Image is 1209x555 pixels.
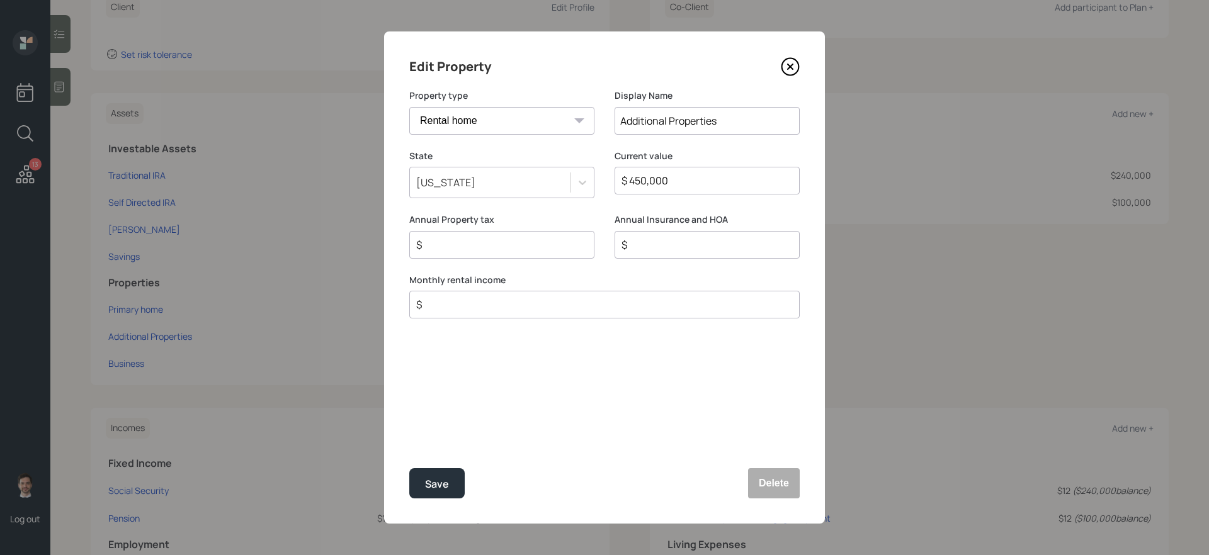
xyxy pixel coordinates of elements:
div: Save [425,476,449,493]
label: Property type [409,89,594,102]
h4: Edit Property [409,57,491,77]
label: State [409,150,594,162]
div: [US_STATE] [416,176,475,189]
button: Save [409,468,465,498]
label: Annual Property tax [409,213,594,226]
label: Display Name [615,89,800,102]
label: Annual Insurance and HOA [615,213,800,226]
label: Monthly rental income [409,274,800,286]
button: Delete [748,468,800,498]
label: Current value [615,150,800,162]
